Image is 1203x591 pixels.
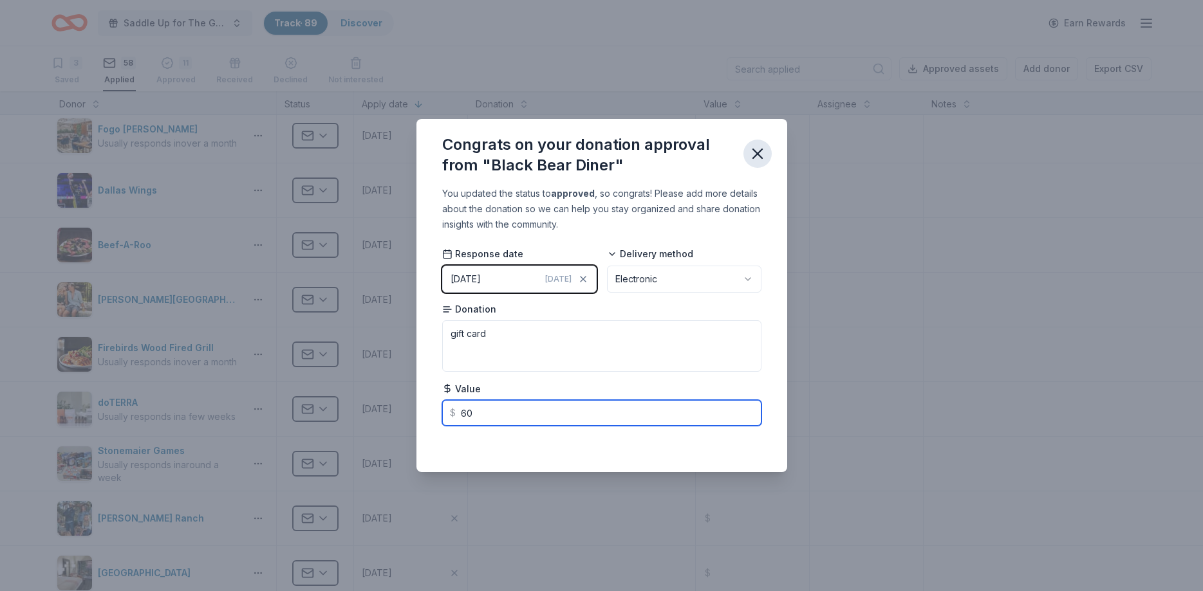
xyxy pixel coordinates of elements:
[607,248,693,260] span: Delivery method
[442,134,733,176] div: Congrats on your donation approval from "Black Bear Diner"
[442,383,481,396] span: Value
[442,303,496,316] span: Donation
[451,271,481,287] div: [DATE]
[551,188,595,199] b: approved
[442,186,761,232] div: You updated the status to , so congrats! Please add more details about the donation so we can hel...
[442,320,761,372] textarea: gift card
[545,274,572,284] span: [DATE]
[442,266,597,293] button: [DATE][DATE]
[442,248,523,260] span: Response date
